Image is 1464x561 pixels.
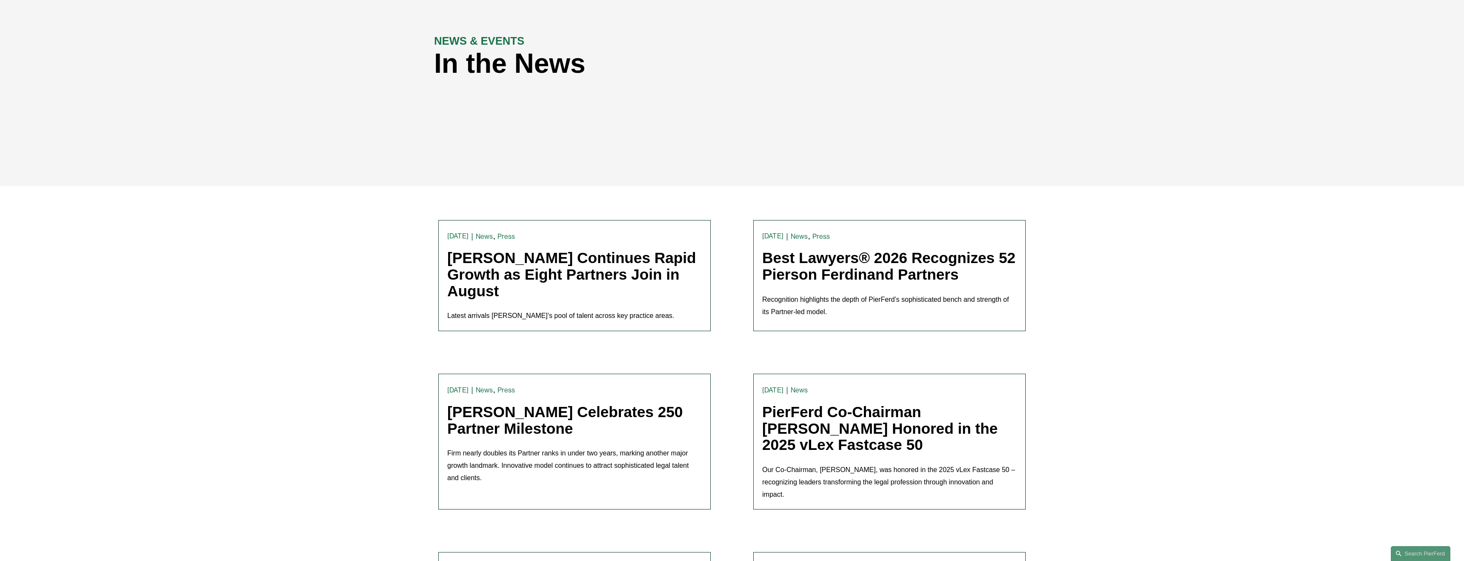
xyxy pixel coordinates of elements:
[447,387,469,394] time: [DATE]
[476,386,493,394] a: News
[498,386,515,394] a: Press
[762,404,998,453] a: PierFerd Co-Chairman [PERSON_NAME] Honored in the 2025 vLex Fastcase 50
[762,387,783,394] time: [DATE]
[493,385,495,394] span: ,
[434,48,881,79] h1: In the News
[447,233,469,240] time: [DATE]
[791,386,808,394] a: News
[762,249,1015,283] a: Best Lawyers® 2026 Recognizes 52 Pierson Ferdinand Partners
[447,310,702,322] p: Latest arrivals [PERSON_NAME]’s pool of talent across key practice areas.
[762,294,1017,318] p: Recognition highlights the depth of PierFerd’s sophisticated bench and strength of its Partner-le...
[447,249,696,299] a: [PERSON_NAME] Continues Rapid Growth as Eight Partners Join in August
[1391,546,1450,561] a: Search this site
[812,232,830,240] a: Press
[476,232,493,240] a: News
[447,404,683,437] a: [PERSON_NAME] Celebrates 250 Partner Milestone
[762,464,1017,501] p: Our Co-Chairman, [PERSON_NAME], was honored in the 2025 vLex Fastcase 50 – recognizing leaders tr...
[447,447,702,484] p: Firm nearly doubles its Partner ranks in under two years, marking another major growth landmark. ...
[808,232,810,240] span: ,
[762,233,783,240] time: [DATE]
[493,232,495,240] span: ,
[498,232,515,240] a: Press
[434,35,524,47] strong: NEWS & EVENTS
[791,232,808,240] a: News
